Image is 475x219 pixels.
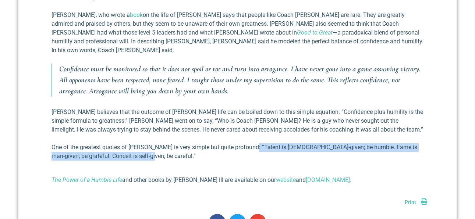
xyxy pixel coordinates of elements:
[52,176,423,184] p: and other books by [PERSON_NAME] III are available on our and
[405,199,427,205] a: Print
[52,143,423,161] p: One of the greatest quotes of [PERSON_NAME] is very simple but quite profound: “Talent is [DEMOGR...
[405,199,416,205] span: Print
[59,64,423,97] p: Confidence must be monitored so that it does not spoil or rot and turn into arrogance. I have nev...
[52,176,122,183] a: The Power of a Humble Life
[306,176,351,183] a: [DOMAIN_NAME].
[276,176,296,183] a: website
[52,108,423,134] p: [PERSON_NAME] believes that the outcome of [PERSON_NAME] life can be boiled down to this simple e...
[297,29,333,36] a: Good to Great
[52,11,423,55] p: [PERSON_NAME], who wrote a on the life of [PERSON_NAME] says that people like Coach [PERSON_NAME]...
[130,11,143,18] a: book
